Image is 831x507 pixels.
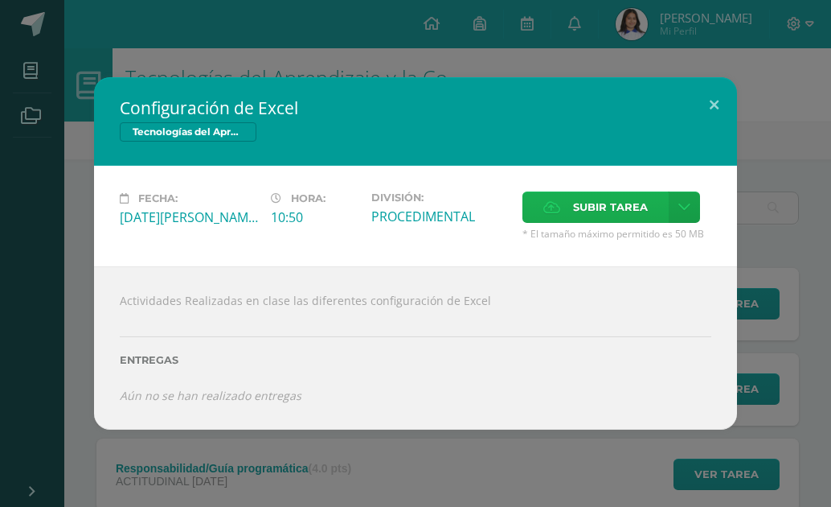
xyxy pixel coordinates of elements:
div: PROCEDIMENTAL [371,208,510,225]
span: Subir tarea [573,192,648,222]
div: [DATE][PERSON_NAME] [120,208,258,226]
label: División: [371,192,510,204]
div: Actividades Realizadas en clase las diferentes configuración de Excel [94,266,737,429]
div: 10:50 [271,208,358,226]
button: Close (Esc) [691,77,737,132]
span: Fecha: [138,192,178,204]
label: Entregas [120,354,711,366]
h2: Configuración de Excel [120,97,711,119]
span: * El tamaño máximo permitido es 50 MB [522,227,711,241]
i: Aún no se han realizado entregas [120,388,301,403]
span: Tecnologías del Aprendizaje y la Comunicación [120,122,256,142]
span: Hora: [291,192,325,204]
